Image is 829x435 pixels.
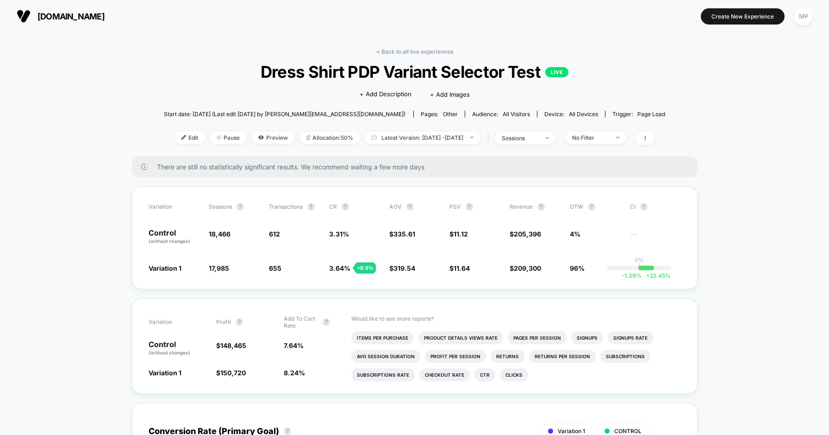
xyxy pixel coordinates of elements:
button: ? [537,203,545,211]
button: ? [307,203,315,211]
span: [DOMAIN_NAME] [37,12,105,21]
span: 612 [269,230,280,238]
span: --- [630,231,681,245]
span: all devices [569,111,598,118]
span: 7.64 % [284,342,304,349]
li: Ctr [474,368,495,381]
span: 209,300 [514,264,541,272]
span: Profit [216,318,231,325]
span: 17,985 [209,264,229,272]
div: + 9.9 % [355,262,376,273]
span: 11.64 [454,264,470,272]
li: Items Per Purchase [351,331,414,344]
li: Subscriptions Rate [351,368,415,381]
p: 0% [635,256,644,263]
span: $ [449,264,470,272]
span: PSV [449,203,461,210]
span: There are still no statistically significant results. We recommend waiting a few more days [157,163,679,171]
span: Device: [537,111,605,118]
span: Variation 1 [149,369,181,377]
button: ? [640,203,648,211]
img: calendar [372,135,377,140]
span: Variation [149,203,199,211]
img: rebalance [306,135,310,140]
button: ? [237,203,244,211]
button: ? [406,203,414,211]
span: CR [329,203,337,210]
span: Variation 1 [149,264,181,272]
button: ? [236,318,243,326]
li: Pages Per Session [508,331,567,344]
p: LIVE [545,67,568,77]
span: Transactions [269,203,303,210]
div: Trigger: [612,111,665,118]
li: Profit Per Session [425,350,486,363]
span: CI [630,203,681,211]
span: Edit [175,131,205,144]
button: ? [466,203,473,211]
img: end [616,137,619,138]
button: MP [792,7,815,26]
span: $ [449,230,468,238]
span: (without changes) [149,238,190,244]
span: $ [389,264,415,272]
span: 22.45 % [642,272,671,279]
span: Sessions [209,203,232,210]
li: Subscriptions [600,350,650,363]
span: Latest Version: [DATE] - [DATE] [365,131,480,144]
span: Revenue [510,203,533,210]
span: Start date: [DATE] (Last edit [DATE] by [PERSON_NAME][EMAIL_ADDRESS][DOMAIN_NAME]) [164,111,405,118]
li: Product Details Views Rate [418,331,503,344]
span: Variation 1 [558,428,585,435]
div: Pages: [421,111,458,118]
p: Control [149,341,207,356]
span: 335.61 [393,230,415,238]
span: + [646,272,650,279]
button: ? [284,428,291,435]
button: ? [342,203,349,211]
span: CONTROL [614,428,642,435]
span: -1.39 % [622,272,642,279]
span: + Add Description [360,90,411,99]
span: Preview [251,131,295,144]
button: Create New Experience [701,8,785,25]
span: 205,396 [514,230,541,238]
li: Checkout Rate [419,368,470,381]
p: Control [149,229,199,245]
img: end [470,137,474,138]
li: Returns [491,350,524,363]
li: Avg Session Duration [351,350,420,363]
img: edit [181,135,186,140]
span: $ [510,264,541,272]
p: Would like to see more reports? [351,315,680,322]
span: 655 [269,264,281,272]
span: Dress Shirt PDP Variant Selector Test [189,62,640,81]
span: + Add Images [430,91,470,98]
span: Page Load [637,111,665,118]
li: Signups [571,331,603,344]
span: 8.24 % [284,369,305,377]
span: 4% [570,230,580,238]
span: $ [389,230,415,238]
span: 150,720 [220,369,246,377]
img: end [217,135,221,140]
span: $ [216,342,246,349]
li: Returns Per Session [529,350,596,363]
span: (without changes) [149,350,190,355]
li: Clicks [500,368,528,381]
div: Audience: [472,111,530,118]
span: other [443,111,458,118]
button: [DOMAIN_NAME] [14,9,107,24]
a: < Back to all live experiences [376,48,453,55]
span: Pause [210,131,247,144]
span: $ [216,369,246,377]
span: OTW [570,203,621,211]
button: ? [323,318,330,326]
img: end [546,137,549,139]
span: 11.12 [454,230,468,238]
button: ? [588,203,595,211]
span: Add To Cart Rate [284,315,318,329]
span: All Visitors [503,111,530,118]
span: 3.31 % [329,230,349,238]
p: | [638,263,640,270]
